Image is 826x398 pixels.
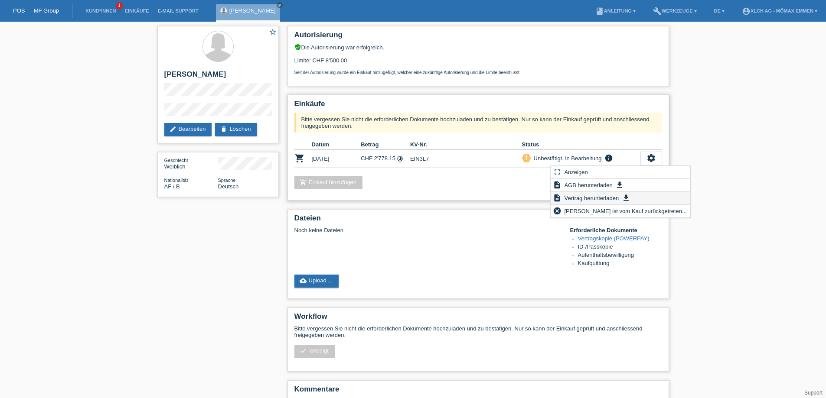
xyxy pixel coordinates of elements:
[649,8,701,13] a: buildWerkzeuge ▾
[294,227,559,233] div: Noch keine Dateien
[164,178,188,183] span: Nationalität
[164,157,218,170] div: Weiblich
[595,7,604,16] i: book
[523,155,529,161] i: priority_high
[294,345,335,358] a: check erledigt
[553,168,562,176] i: fullscreen
[604,154,614,162] i: info
[397,155,403,162] i: 6 Raten
[294,113,662,133] div: Bitte vergessen Sie nicht die erforderlichen Dokumente hochzuladen und zu bestätigen. Nur so kann...
[294,312,662,325] h2: Workflow
[218,183,239,190] span: Deutsch
[277,2,283,8] a: close
[294,325,662,338] p: Bitte vergessen Sie nicht die erforderlichen Dokumente hochzuladen und zu bestätigen. Nur so kann...
[164,123,212,136] a: editBearbeiten
[294,31,662,44] h2: Autorisierung
[120,8,153,13] a: Einkäufe
[294,44,662,51] div: Die Autorisierung war erfolgreich.
[220,126,227,133] i: delete
[710,8,729,13] a: DE ▾
[153,8,203,13] a: E-Mail Support
[578,260,662,268] li: Kaufquittung
[13,7,59,14] a: POS — MF Group
[218,178,236,183] span: Sprache
[229,7,276,14] a: [PERSON_NAME]
[361,139,410,150] th: Betrag
[622,194,630,202] i: get_app
[312,139,361,150] th: Datum
[312,150,361,168] td: [DATE]
[804,390,823,396] a: Support
[294,275,339,288] a: cloud_uploadUpload ...
[294,100,662,113] h2: Einkäufe
[164,70,272,83] h2: [PERSON_NAME]
[531,154,602,163] div: Unbestätigt, in Bearbeitung
[563,193,620,203] span: Vertrag herunterladen
[81,8,120,13] a: Kund*innen
[164,158,188,163] span: Geschlecht
[116,2,123,10] span: 1
[170,126,176,133] i: edit
[578,243,662,252] li: ID-/Passkopie
[361,150,410,168] td: CHF 2'778.15
[578,235,650,242] a: Vertragskopie (POWERPAY)
[164,183,180,190] span: Afghanistan / B / 29.10.2015
[294,44,301,51] i: verified_user
[553,194,562,202] i: description
[300,179,307,186] i: add_shopping_cart
[294,153,305,163] i: POSP00026351
[215,123,257,136] a: deleteLöschen
[742,7,751,16] i: account_circle
[294,51,662,75] div: Limite: CHF 8'500.00
[553,181,562,189] i: description
[300,277,307,284] i: cloud_upload
[300,347,307,354] i: check
[563,180,614,190] span: AGB herunterladen
[294,70,662,75] p: Seit der Autorisierung wurde ein Einkauf hinzugefügt, welcher eine zukünftige Autorisierung und d...
[615,181,624,189] i: get_app
[646,153,656,163] i: settings
[570,227,662,233] h4: Erforderliche Dokumente
[410,139,522,150] th: KV-Nr.
[738,8,822,13] a: account_circleXLCH AG - Mömax Emmen ▾
[410,150,522,168] td: EIN3L7
[563,167,589,177] span: Anzeigen
[294,385,662,398] h2: Kommentare
[653,7,662,16] i: build
[294,214,662,227] h2: Dateien
[591,8,640,13] a: bookAnleitung ▾
[278,3,282,7] i: close
[294,176,363,189] a: add_shopping_cartEinkauf hinzufügen
[578,252,662,260] li: Aufenthaltsbewilligung
[269,28,277,37] a: star_border
[269,28,277,36] i: star_border
[310,347,329,354] span: erledigt
[522,139,640,150] th: Status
